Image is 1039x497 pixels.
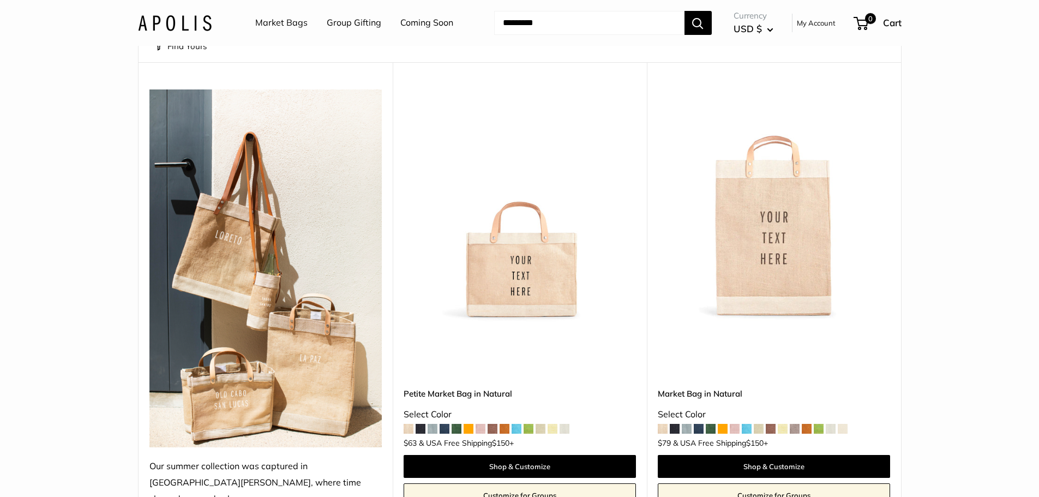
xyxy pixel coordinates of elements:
img: Apolis [138,15,212,31]
span: USD $ [734,23,762,34]
span: 0 [864,13,875,24]
span: Currency [734,8,773,23]
span: & USA Free Shipping + [419,439,514,447]
div: Select Color [658,406,890,423]
input: Search... [494,11,684,35]
button: Search [684,11,712,35]
a: My Account [797,16,836,29]
span: $63 [404,438,417,448]
a: 0 Cart [855,14,902,32]
a: Market Bags [255,15,308,31]
button: Find Yours [155,39,207,54]
a: Market Bag in Natural [658,387,890,400]
a: Coming Soon [400,15,453,31]
span: Cart [883,17,902,28]
a: Group Gifting [327,15,381,31]
span: & USA Free Shipping + [673,439,768,447]
a: Market Bag in NaturalMarket Bag in Natural [658,89,890,322]
a: Shop & Customize [404,455,636,478]
a: Shop & Customize [658,455,890,478]
img: Our summer collection was captured in Todos Santos, where time slows down and color pops. [149,89,382,447]
div: Select Color [404,406,636,423]
span: $150 [746,438,764,448]
a: Petite Market Bag in Naturaldescription_Effortless style that elevates every moment [404,89,636,322]
span: $150 [492,438,509,448]
span: $79 [658,438,671,448]
button: USD $ [734,20,773,38]
img: Petite Market Bag in Natural [404,89,636,322]
img: Market Bag in Natural [658,89,890,322]
a: Petite Market Bag in Natural [404,387,636,400]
